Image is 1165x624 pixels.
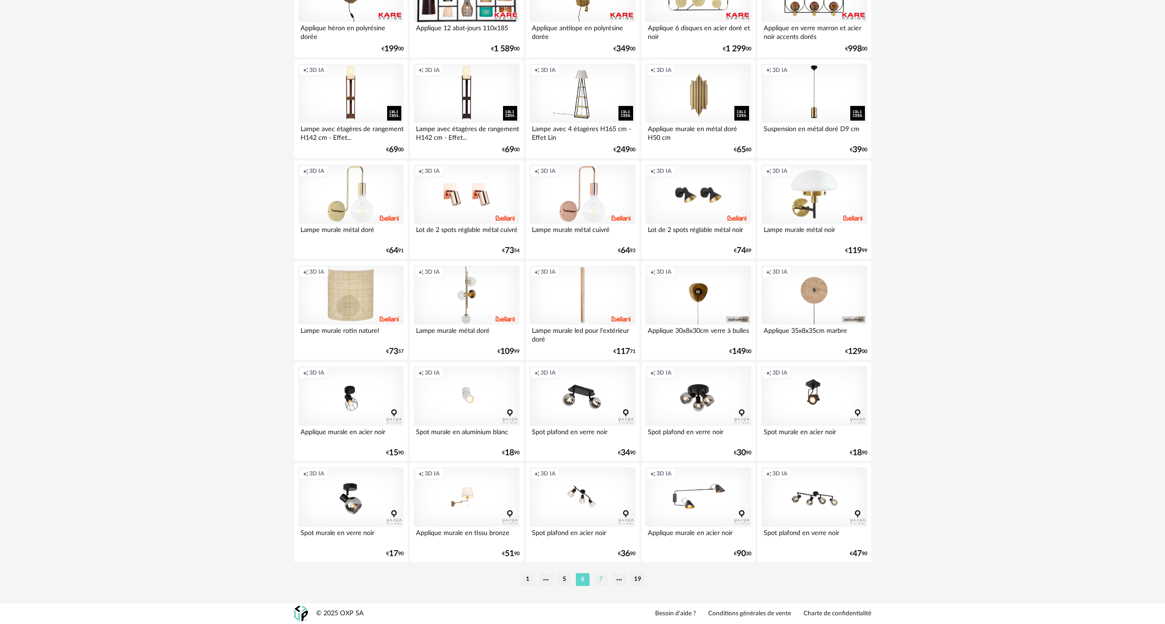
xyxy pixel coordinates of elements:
[618,551,635,557] div: € 90
[418,66,424,74] span: Creation icon
[576,573,590,586] li: 6
[613,348,635,355] div: € 71
[650,268,656,276] span: Creation icon
[757,160,871,260] a: Creation icon 3D IA Lampe murale métal noir €11999
[525,160,639,260] a: Creation icon 3D IA Lampe murale métal cuivré €6493
[505,147,514,153] span: 69
[525,362,639,461] a: Creation icon 3D IA Spot plafond en verre noir €3490
[757,362,871,461] a: Creation icon 3D IA Spot murale en acier noir €1890
[618,450,635,456] div: € 90
[418,369,424,376] span: Creation icon
[384,46,398,52] span: 199
[757,60,871,159] a: Creation icon 3D IA Suspension en métal doré D9 cm €3900
[641,60,755,159] a: Creation icon 3D IA Applique murale en métal doré H50 cm €6580
[309,66,324,74] span: 3D IA
[494,46,514,52] span: 1 589
[656,470,672,477] span: 3D IA
[737,551,746,557] span: 90
[650,369,656,376] span: Creation icon
[410,60,523,159] a: Creation icon 3D IA Lampe avec étagères de rangement H142 cm - Effet... €6900
[757,463,871,562] a: Creation icon 3D IA Spot plafond en verre noir €4790
[848,248,862,254] span: 119
[525,261,639,360] a: Creation icon 3D IA Lampe murale led pour l'extérieur doré €11771
[734,551,751,557] div: € 30
[414,527,519,545] div: Applique murale en tissu bronze
[414,325,519,343] div: Lampe murale métal doré
[425,268,440,276] span: 3D IA
[645,527,751,545] div: Applique murale en acier noir
[656,167,672,175] span: 3D IA
[645,325,751,343] div: Applique 30x8x30cm verre à bulles
[541,268,556,276] span: 3D IA
[804,610,871,618] a: Charte de confidentialité
[650,66,656,74] span: Creation icon
[386,248,404,254] div: € 91
[303,268,308,276] span: Creation icon
[761,527,867,545] div: Spot plafond en verre noir
[530,224,635,242] div: Lampe murale métal cuivré
[645,123,751,141] div: Applique murale en métal doré H50 cm
[500,348,514,355] span: 109
[726,46,746,52] span: 1 299
[530,426,635,444] div: Spot plafond en verre noir
[534,268,540,276] span: Creation icon
[650,470,656,477] span: Creation icon
[502,551,520,557] div: € 90
[848,46,862,52] span: 998
[853,147,862,153] span: 39
[534,369,540,376] span: Creation icon
[772,470,788,477] span: 3D IA
[298,123,404,141] div: Lampe avec étagères de rangement H142 cm - Effet...
[530,123,635,141] div: Lampe avec 4 étagères H165 cm - Effet Lin
[294,160,408,260] a: Creation icon 3D IA Lampe murale métal doré €6491
[766,66,771,74] span: Creation icon
[386,348,404,355] div: € 57
[732,348,746,355] span: 149
[414,123,519,141] div: Lampe avec étagères de rangement H142 cm - Effet...
[541,470,556,477] span: 3D IA
[316,609,364,618] div: © 2025 OXP SA
[309,268,324,276] span: 3D IA
[734,248,751,254] div: € 89
[502,248,520,254] div: € 54
[655,610,696,618] a: Besoin d'aide ?
[382,46,404,52] div: € 00
[298,22,404,40] div: Applique héron en polyrésine dorée
[414,22,519,40] div: Applique 12 abat-jours 110x185
[766,167,771,175] span: Creation icon
[723,46,751,52] div: € 00
[502,147,520,153] div: € 00
[729,348,751,355] div: € 00
[525,463,639,562] a: Creation icon 3D IA Spot plafond en acier noir €3690
[541,66,556,74] span: 3D IA
[845,348,867,355] div: € 00
[734,450,751,456] div: € 90
[656,268,672,276] span: 3D IA
[425,369,440,376] span: 3D IA
[294,60,408,159] a: Creation icon 3D IA Lampe avec étagères de rangement H142 cm - Effet... €6900
[558,573,571,586] li: 5
[641,261,755,360] a: Creation icon 3D IA Applique 30x8x30cm verre à bulles €14900
[641,160,755,260] a: Creation icon 3D IA Lot de 2 spots réglable métal noir €7489
[298,426,404,444] div: Applique murale en acier noir
[294,261,408,360] a: Creation icon 3D IA Lampe murale rotin naturel €7357
[386,147,404,153] div: € 00
[616,348,630,355] span: 117
[541,369,556,376] span: 3D IA
[298,527,404,545] div: Spot murale en verre noir
[541,167,556,175] span: 3D IA
[616,147,630,153] span: 249
[410,261,523,360] a: Creation icon 3D IA Lampe murale métal doré €10999
[294,606,308,622] img: OXP
[530,527,635,545] div: Spot plafond en acier noir
[853,450,862,456] span: 18
[525,60,639,159] a: Creation icon 3D IA Lampe avec 4 étagères H165 cm - Effet Lin €24900
[418,268,424,276] span: Creation icon
[414,224,519,242] div: Lot de 2 spots réglable métal cuivré
[845,46,867,52] div: € 00
[761,325,867,343] div: Applique 35x8x35cm marbre
[734,147,751,153] div: € 80
[761,123,867,141] div: Suspension en métal doré D9 cm
[850,551,867,557] div: € 90
[309,369,324,376] span: 3D IA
